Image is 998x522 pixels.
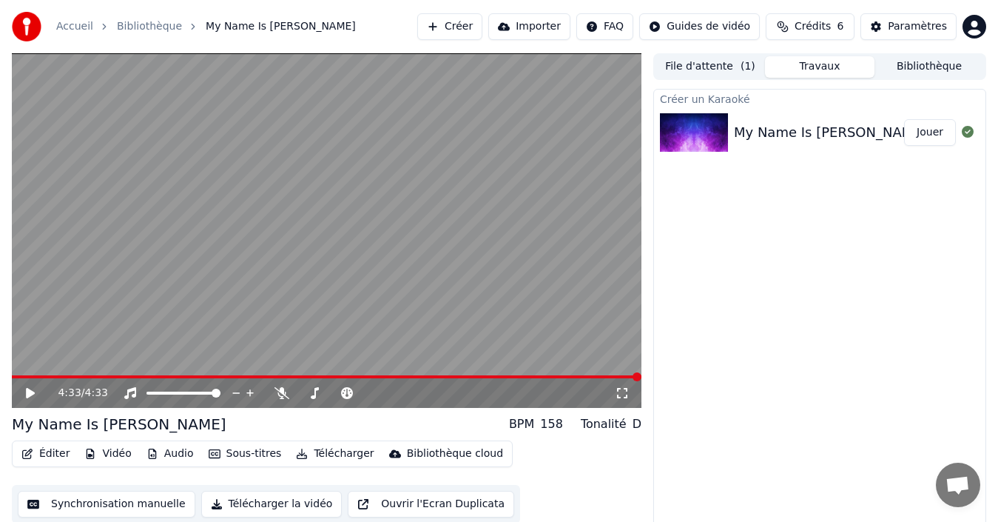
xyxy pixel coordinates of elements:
button: Importer [488,13,570,40]
div: My Name Is [PERSON_NAME] [12,414,226,435]
button: Bibliothèque [874,56,984,78]
button: Ouvrir l'Ecran Duplicata [348,491,514,518]
span: 6 [837,19,843,34]
button: Travaux [765,56,874,78]
button: Sous-titres [203,444,288,464]
span: 4:33 [85,386,108,401]
div: 158 [540,415,563,433]
span: 4:33 [58,386,81,401]
nav: breadcrumb [56,19,356,34]
div: Bibliothèque cloud [407,446,503,461]
div: Ouvrir le chat [936,463,980,507]
button: Jouer [904,119,956,146]
div: D [633,415,641,433]
button: Guides de vidéo [639,13,760,40]
button: FAQ [576,13,633,40]
div: Tonalité [581,415,627,433]
div: Paramètres [888,19,947,34]
button: Télécharger [290,444,380,464]
div: My Name Is [PERSON_NAME] [734,122,927,143]
a: Bibliothèque [117,19,182,34]
button: Crédits6 [766,13,854,40]
button: Créer [417,13,482,40]
button: Télécharger la vidéo [201,491,343,518]
div: BPM [509,415,534,433]
button: Vidéo [78,444,137,464]
img: youka [12,12,41,41]
button: File d'attente [655,56,765,78]
a: Accueil [56,19,93,34]
button: Éditer [16,444,75,464]
span: My Name Is [PERSON_NAME] [206,19,356,34]
span: ( 1 ) [741,59,755,74]
div: / [58,386,93,401]
button: Paramètres [860,13,957,40]
div: Créer un Karaoké [654,90,985,107]
span: Crédits [795,19,831,34]
button: Audio [141,444,200,464]
button: Synchronisation manuelle [18,491,195,518]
